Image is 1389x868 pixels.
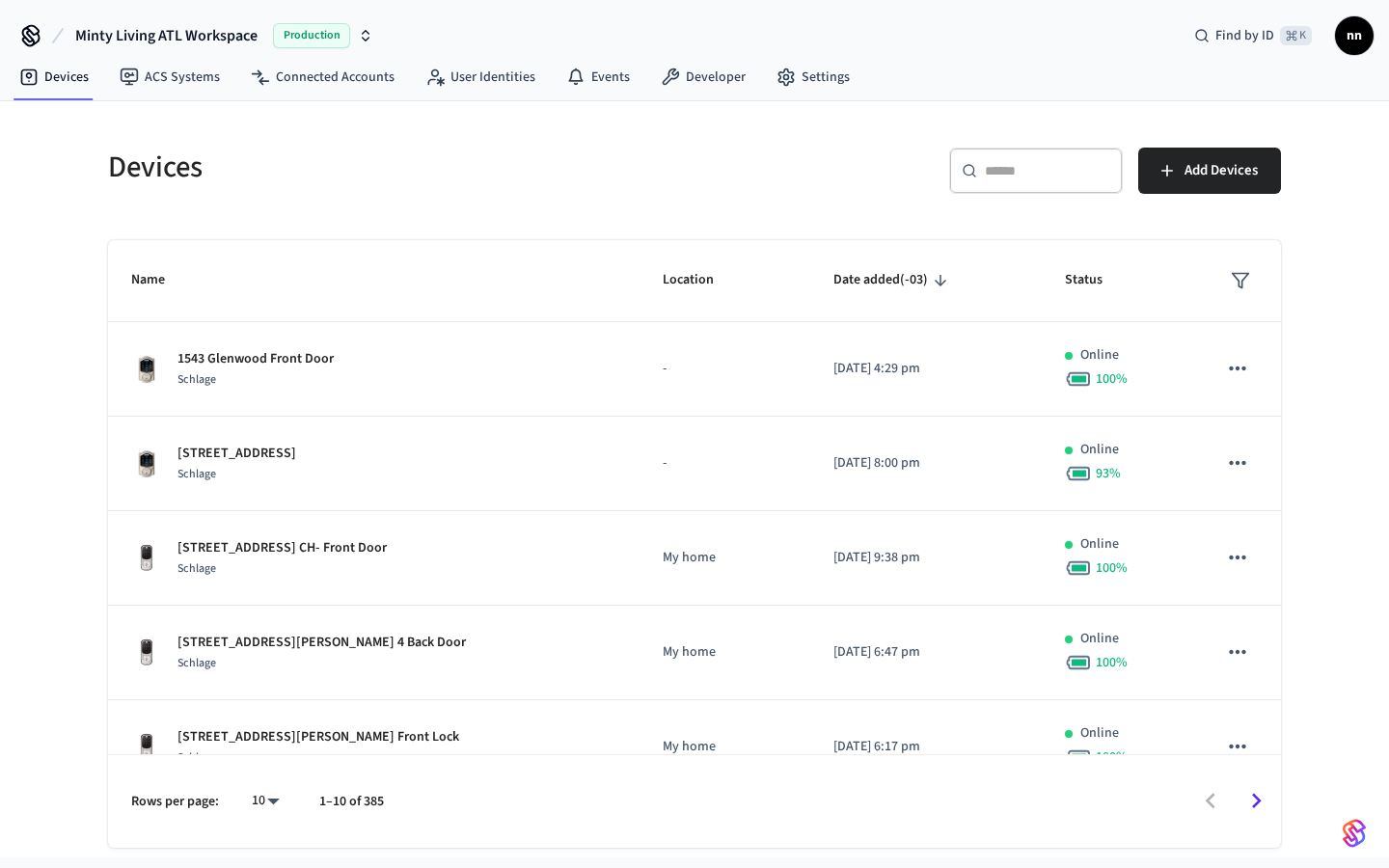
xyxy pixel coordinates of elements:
span: Find by ID [1215,26,1274,45]
p: [STREET_ADDRESS][PERSON_NAME] Front Lock [177,727,459,747]
a: ACS Systems [104,60,235,95]
img: Yale Assure Touchscreen Wifi Smart Lock, Satin Nickel, Front [131,732,162,763]
p: [DATE] 4:29 pm [833,359,1019,379]
p: Online [1080,534,1119,555]
p: - [663,359,787,379]
button: nn [1335,16,1374,55]
a: User Identities [410,60,551,95]
span: Schlage [177,560,216,577]
img: Schlage Sense Smart Deadbolt with Camelot Trim, Front [131,448,162,479]
p: Rows per page: [131,792,219,812]
span: Schlage [177,371,216,388]
span: 100 % [1096,558,1128,578]
span: Minty Living ATL Workspace [75,24,258,47]
span: 93 % [1096,464,1121,483]
span: Add Devices [1185,158,1258,183]
p: [STREET_ADDRESS] [177,444,296,464]
span: Name [131,265,190,295]
p: My home [663,737,787,757]
button: Go to next page [1234,778,1279,824]
span: Status [1065,265,1128,295]
p: [DATE] 6:17 pm [833,737,1019,757]
span: nn [1337,18,1372,53]
a: Devices [4,60,104,95]
button: Add Devices [1138,148,1281,194]
a: Connected Accounts [235,60,410,95]
p: [DATE] 9:38 pm [833,548,1019,568]
a: Events [551,60,645,95]
span: Schlage [177,749,216,766]
span: Schlage [177,655,216,671]
p: [STREET_ADDRESS][PERSON_NAME] 4 Back Door [177,633,466,653]
p: [DATE] 8:00 pm [833,453,1019,474]
img: Yale Assure Touchscreen Wifi Smart Lock, Satin Nickel, Front [131,637,162,668]
img: SeamLogoGradient.69752ec5.svg [1343,818,1366,849]
img: Yale Assure Touchscreen Wifi Smart Lock, Satin Nickel, Front [131,543,162,574]
a: Settings [761,60,865,95]
p: Online [1080,629,1119,649]
div: 10 [242,787,288,815]
span: ⌘ K [1280,26,1312,45]
h5: Devices [108,148,683,187]
span: 100 % [1096,747,1128,767]
p: Online [1080,723,1119,744]
p: - [663,453,787,474]
div: Find by ID⌘ K [1179,18,1327,53]
span: Schlage [177,466,216,482]
img: Schlage Sense Smart Deadbolt with Camelot Trim, Front [131,354,162,385]
p: [STREET_ADDRESS] CH- Front Door [177,538,387,558]
p: 1543 Glenwood Front Door [177,349,334,369]
span: 100 % [1096,653,1128,672]
span: Production [273,23,350,48]
p: Online [1080,440,1119,460]
span: Date added(-03) [833,265,953,295]
span: 100 % [1096,369,1128,389]
p: [DATE] 6:47 pm [833,642,1019,663]
p: 1–10 of 385 [319,792,384,812]
p: My home [663,548,787,568]
a: Developer [645,60,761,95]
span: Location [663,265,739,295]
p: Online [1080,345,1119,366]
p: My home [663,642,787,663]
